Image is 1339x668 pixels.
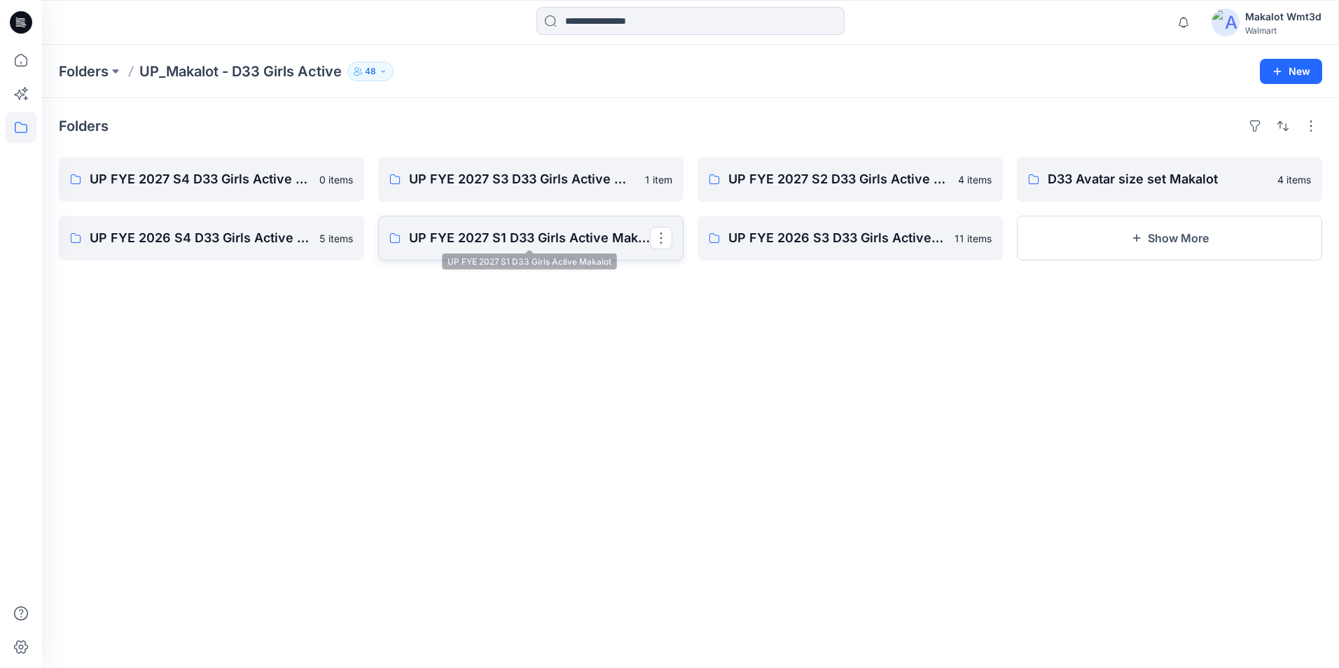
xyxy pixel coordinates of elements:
a: UP FYE 2026 S4 D33 Girls Active Makalot5 items [59,216,364,260]
p: 11 items [955,231,992,246]
p: UP FYE 2027 S2 D33 Girls Active Makalot [728,169,950,189]
p: UP_Makalot - D33 Girls Active [139,62,342,81]
p: UP FYE 2027 S3 D33 Girls Active Makalot [409,169,637,189]
button: 48 [347,62,394,81]
h4: Folders [59,118,109,134]
p: 5 items [319,231,353,246]
a: UP FYE 2027 S4 D33 Girls Active Makalot0 items [59,157,364,202]
div: Walmart [1245,25,1321,36]
p: 4 items [958,172,992,187]
p: UP FYE 2027 S4 D33 Girls Active Makalot [90,169,311,189]
a: UP FYE 2027 S3 D33 Girls Active Makalot1 item [378,157,684,202]
button: New [1260,59,1322,84]
p: 48 [365,64,376,79]
a: D33 Avatar size set Makalot4 items [1017,157,1322,202]
p: 0 items [319,172,353,187]
div: Makalot Wmt3d [1245,8,1321,25]
a: UP FYE 2026 S3 D33 Girls Active Makalot11 items [698,216,1003,260]
button: Show More [1017,216,1322,260]
a: UP FYE 2027 S2 D33 Girls Active Makalot4 items [698,157,1003,202]
a: Folders [59,62,109,81]
a: UP FYE 2027 S1 D33 Girls Active Makalot [378,216,684,260]
p: 1 item [645,172,672,187]
p: D33 Avatar size set Makalot [1048,169,1269,189]
img: avatar [1212,8,1240,36]
p: UP FYE 2027 S1 D33 Girls Active Makalot [409,228,650,248]
p: 4 items [1277,172,1311,187]
p: UP FYE 2026 S3 D33 Girls Active Makalot [728,228,946,248]
p: UP FYE 2026 S4 D33 Girls Active Makalot [90,228,311,248]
